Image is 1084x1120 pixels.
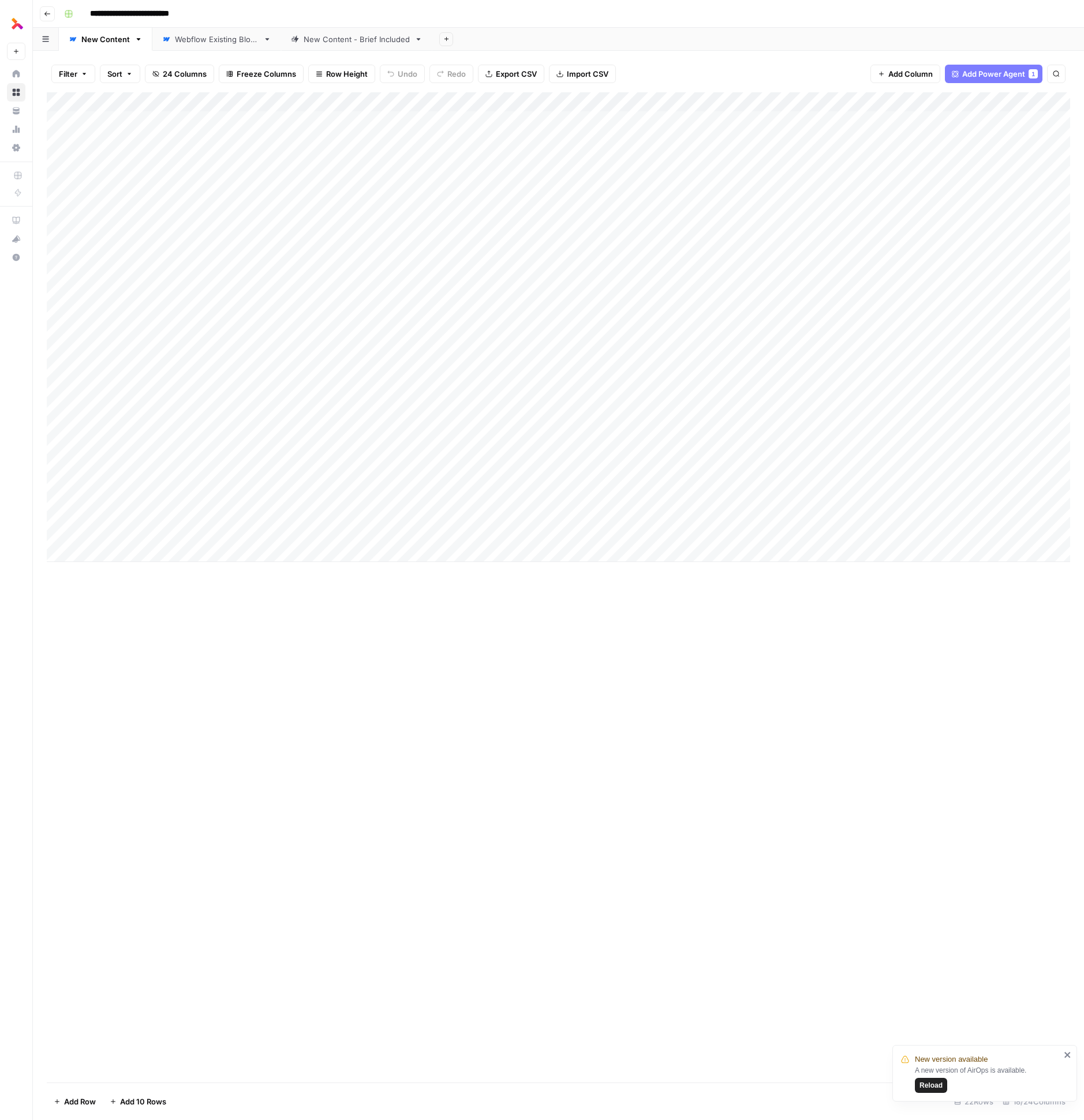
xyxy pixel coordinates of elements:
div: New Content [81,33,130,45]
span: 1 [1031,69,1035,78]
span: New version available [915,1054,988,1065]
button: Help + Support [7,248,25,267]
button: Reload [915,1078,947,1093]
span: Redo [447,68,466,80]
a: New Content - Brief Included [281,28,432,51]
button: Import CSV [549,65,616,83]
span: Add Row [64,1096,96,1107]
button: Workspace: Thoughtful AI Content Engine [7,9,25,38]
button: Export CSV [478,65,544,83]
button: Sort [100,65,140,83]
button: Redo [429,65,473,83]
div: Webflow Existing Blogs [175,33,259,45]
button: 24 Columns [145,65,214,83]
div: What's new? [8,230,25,248]
div: New Content - Brief Included [304,33,410,45]
button: Add Power Agent1 [945,65,1042,83]
span: Row Height [326,68,368,80]
button: Undo [380,65,425,83]
span: Freeze Columns [237,68,296,80]
button: Add Column [870,65,940,83]
a: Settings [7,138,25,157]
span: Undo [398,68,417,80]
button: Row Height [308,65,375,83]
button: close [1064,1050,1072,1059]
button: Filter [51,65,95,83]
a: Usage [7,120,25,138]
div: 18/24 Columns [998,1092,1070,1111]
span: Add Column [888,68,933,80]
div: A new version of AirOps is available. [915,1065,1060,1093]
button: Freeze Columns [219,65,304,83]
span: Export CSV [496,68,537,80]
button: Add Row [47,1092,103,1111]
span: Sort [107,68,122,80]
a: New Content [59,28,152,51]
a: Webflow Existing Blogs [152,28,281,51]
span: Filter [59,68,77,80]
span: 24 Columns [163,68,207,80]
span: Import CSV [567,68,608,80]
div: 22 Rows [950,1092,998,1111]
span: Reload [919,1080,943,1091]
span: Add Power Agent [962,68,1025,80]
button: What's new? [7,230,25,248]
a: Browse [7,83,25,102]
span: Add 10 Rows [120,1096,166,1107]
a: AirOps Academy [7,211,25,230]
div: 1 [1029,69,1038,78]
a: Home [7,65,25,83]
a: Your Data [7,102,25,120]
img: Thoughtful AI Content Engine Logo [7,13,28,34]
button: Add 10 Rows [103,1092,173,1111]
